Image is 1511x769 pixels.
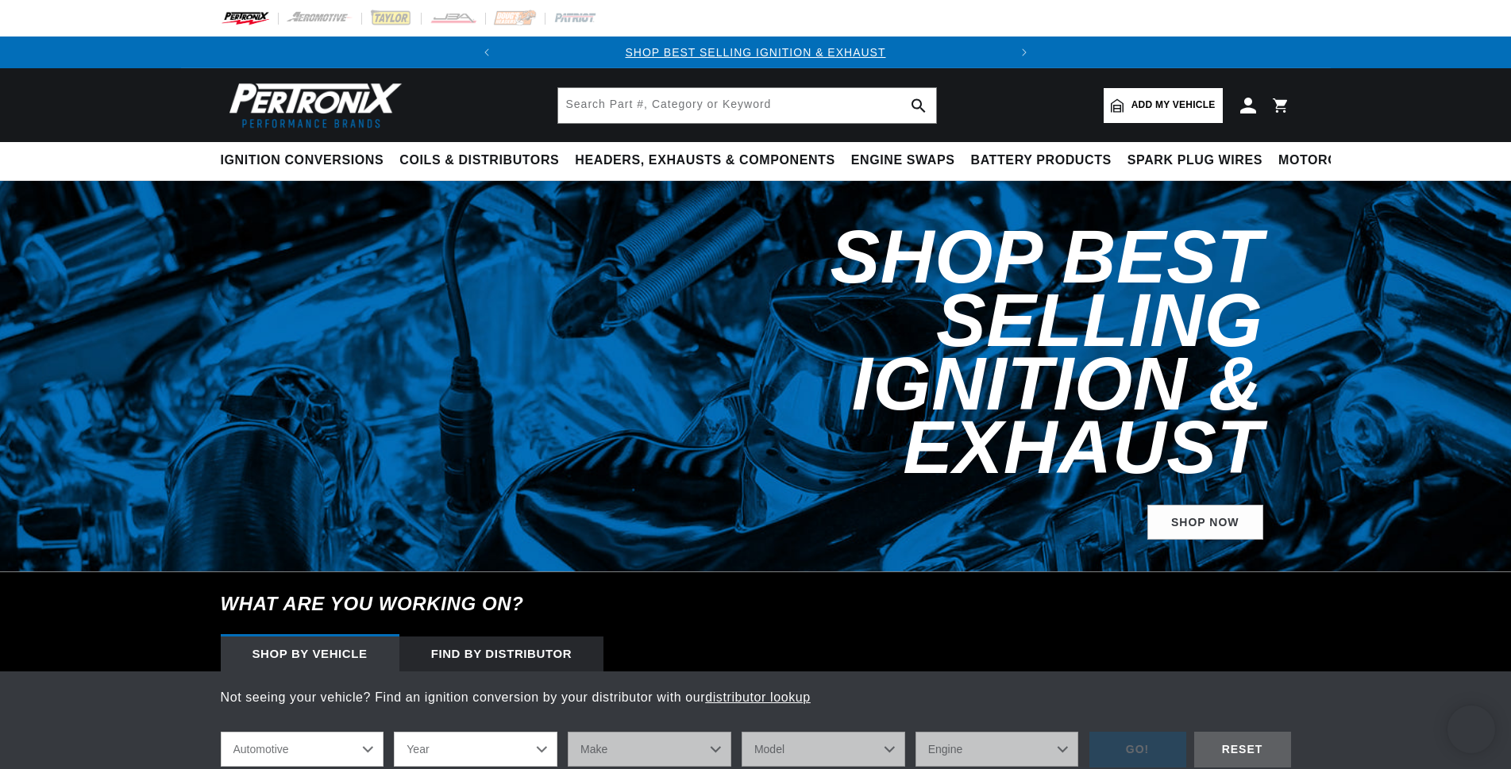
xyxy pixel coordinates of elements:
[1194,732,1291,767] div: RESET
[221,78,403,133] img: Pertronix
[843,142,963,179] summary: Engine Swaps
[503,44,1008,61] div: 1 of 2
[1008,37,1040,68] button: Translation missing: en.sections.announcements.next_announcement
[1127,152,1262,169] span: Spark Plug Wires
[568,732,731,767] select: Make
[851,152,955,169] span: Engine Swaps
[221,142,392,179] summary: Ignition Conversions
[567,142,842,179] summary: Headers, Exhausts & Components
[1131,98,1216,113] span: Add my vehicle
[1270,142,1381,179] summary: Motorcycle
[399,152,559,169] span: Coils & Distributors
[1120,142,1270,179] summary: Spark Plug Wires
[221,152,384,169] span: Ignition Conversions
[901,88,936,123] button: search button
[575,152,835,169] span: Headers, Exhausts & Components
[1278,152,1373,169] span: Motorcycle
[503,44,1008,61] div: Announcement
[221,687,1291,708] p: Not seeing your vehicle? Find an ignition conversion by your distributor with our
[915,732,1079,767] select: Engine
[1104,88,1223,123] a: Add my vehicle
[391,142,567,179] summary: Coils & Distributors
[221,732,384,767] select: Ride Type
[221,636,399,671] div: Shop by vehicle
[705,690,811,704] a: distributor lookup
[971,152,1112,169] span: Battery Products
[394,732,557,767] select: Year
[625,46,885,59] a: SHOP BEST SELLING IGNITION & EXHAUST
[181,37,1331,68] slideshow-component: Translation missing: en.sections.announcements.announcement_bar
[742,732,905,767] select: Model
[558,88,936,123] input: Search Part #, Category or Keyword
[181,572,1331,636] h6: What are you working on?
[584,225,1263,479] h2: Shop Best Selling Ignition & Exhaust
[963,142,1120,179] summary: Battery Products
[1147,505,1263,540] a: SHOP NOW
[471,37,503,68] button: Translation missing: en.sections.announcements.previous_announcement
[399,636,604,671] div: Find by Distributor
